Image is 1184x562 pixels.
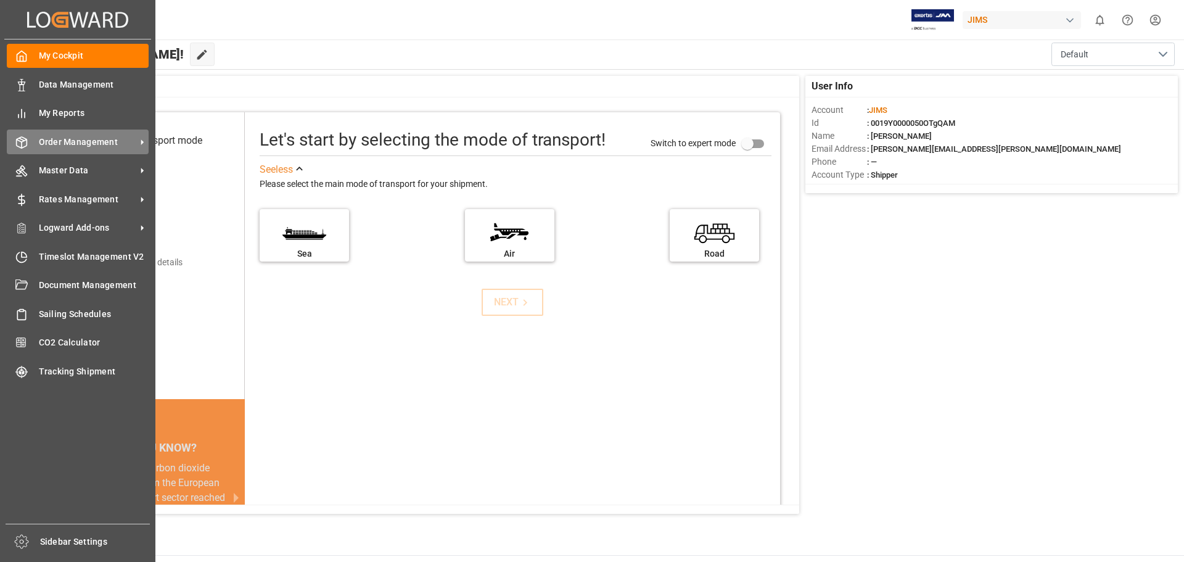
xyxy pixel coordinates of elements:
[67,435,245,461] div: DID YOU KNOW?
[812,117,867,130] span: Id
[482,289,543,316] button: NEXT
[39,164,136,177] span: Master Data
[867,144,1121,154] span: : [PERSON_NAME][EMAIL_ADDRESS][PERSON_NAME][DOMAIN_NAME]
[39,336,149,349] span: CO2 Calculator
[812,79,853,94] span: User Info
[911,9,954,31] img: Exertis%20JAM%20-%20Email%20Logo.jpg_1722504956.jpg
[39,308,149,321] span: Sailing Schedules
[963,8,1086,31] button: JIMS
[39,279,149,292] span: Document Management
[867,157,877,167] span: : —
[260,127,606,153] div: Let's start by selecting the mode of transport!
[676,247,753,260] div: Road
[7,331,149,355] a: CO2 Calculator
[1086,6,1114,34] button: show 0 new notifications
[812,143,867,155] span: Email Address
[867,170,898,180] span: : Shipper
[651,138,736,147] span: Switch to expert mode
[7,44,149,68] a: My Cockpit
[1061,48,1088,61] span: Default
[39,365,149,378] span: Tracking Shipment
[471,247,548,260] div: Air
[867,105,887,115] span: :
[7,101,149,125] a: My Reports
[51,43,184,66] span: Hello [PERSON_NAME]!
[1114,6,1141,34] button: Help Center
[260,162,293,177] div: See less
[7,302,149,326] a: Sailing Schedules
[812,168,867,181] span: Account Type
[39,107,149,120] span: My Reports
[228,461,245,535] button: next slide / item
[39,193,136,206] span: Rates Management
[81,461,230,520] div: In [DATE], carbon dioxide emissions from the European Union's transport sector reached 982 millio...
[963,11,1081,29] div: JIMS
[812,104,867,117] span: Account
[260,177,771,192] div: Please select the main mode of transport for your shipment.
[39,221,136,234] span: Logward Add-ons
[867,118,955,128] span: : 0019Y0000050OTgQAM
[1051,43,1175,66] button: open menu
[7,359,149,383] a: Tracking Shipment
[812,130,867,143] span: Name
[39,136,136,149] span: Order Management
[39,49,149,62] span: My Cockpit
[39,250,149,263] span: Timeslot Management V2
[266,247,343,260] div: Sea
[39,78,149,91] span: Data Management
[40,535,150,548] span: Sidebar Settings
[867,131,932,141] span: : [PERSON_NAME]
[494,295,532,310] div: NEXT
[7,72,149,96] a: Data Management
[812,155,867,168] span: Phone
[7,244,149,268] a: Timeslot Management V2
[869,105,887,115] span: JIMS
[7,273,149,297] a: Document Management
